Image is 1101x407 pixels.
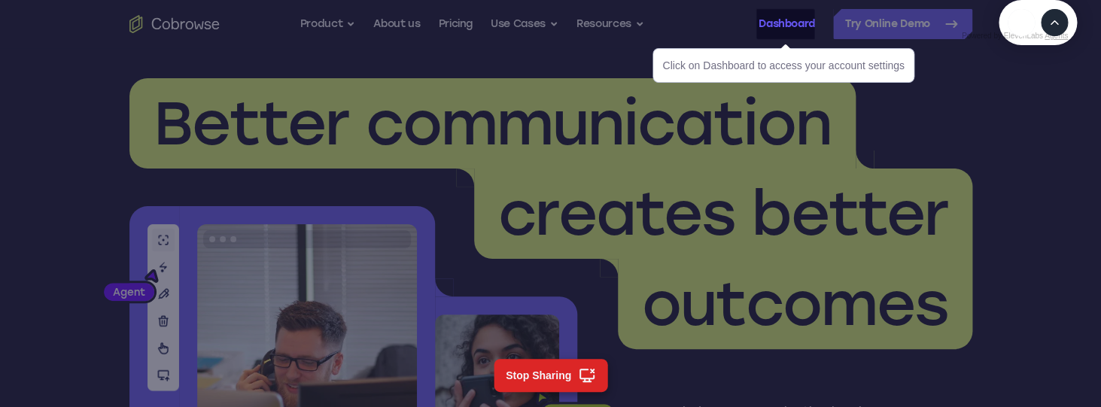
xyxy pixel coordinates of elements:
a: Try Online Demo [833,9,972,39]
button: Resources [576,9,644,39]
a: Dashboard [759,9,815,39]
button: Use Cases [491,9,558,39]
span: Better communication [154,87,832,159]
a: Go to the home page [129,15,220,33]
a: About us [373,9,420,39]
span: creates better [498,178,948,250]
a: Pricing [438,9,473,39]
button: Product [300,9,356,39]
span: outcomes [642,268,948,340]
